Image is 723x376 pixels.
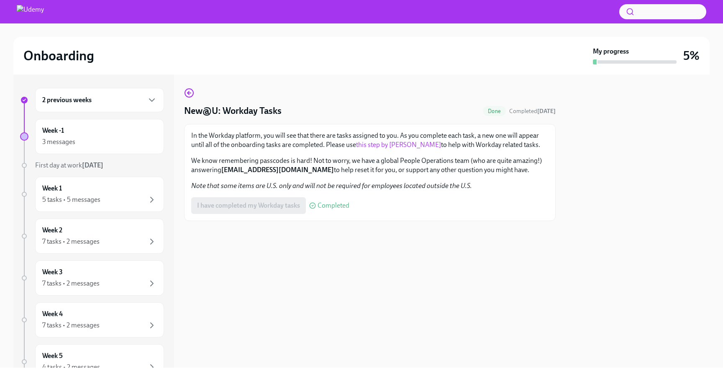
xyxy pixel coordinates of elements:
a: First day at work[DATE] [20,161,164,170]
strong: [EMAIL_ADDRESS][DOMAIN_NAME] [221,166,334,174]
p: In the Workday platform, you will see that there are tasks assigned to you. As you complete each ... [191,131,549,149]
a: this step by [PERSON_NAME] [356,141,441,149]
div: 7 tasks • 2 messages [42,321,100,330]
span: Done [483,108,506,114]
h6: Week 1 [42,184,62,193]
h6: Week 3 [42,268,63,277]
span: Completed [318,202,349,209]
h6: Week 5 [42,351,63,361]
a: Week 47 tasks • 2 messages [20,302,164,337]
img: Udemy [17,5,44,18]
em: Note that some items are U.S. only and will not be required for employees located outside the U.S. [191,182,472,190]
div: 5 tasks • 5 messages [42,195,100,204]
span: First day at work [35,161,103,169]
div: 7 tasks • 2 messages [42,237,100,246]
h3: 5% [683,48,700,63]
div: 4 tasks • 2 messages [42,363,100,372]
h2: Onboarding [23,47,94,64]
strong: [DATE] [537,108,556,115]
a: Week 37 tasks • 2 messages [20,260,164,296]
strong: [DATE] [82,161,103,169]
span: Completed [509,108,556,115]
div: 3 messages [42,137,75,147]
strong: My progress [593,47,629,56]
div: 2 previous weeks [35,88,164,112]
div: 7 tasks • 2 messages [42,279,100,288]
a: Week 27 tasks • 2 messages [20,219,164,254]
h6: Week -1 [42,126,64,135]
h6: 2 previous weeks [42,95,92,105]
p: We know remembering passcodes is hard! Not to worry, we have a global People Operations team (who... [191,156,549,175]
h6: Week 2 [42,226,62,235]
h4: New@U: Workday Tasks [184,105,282,117]
h6: Week 4 [42,309,63,319]
span: October 15th, 2025 09:13 [509,107,556,115]
a: Week -13 messages [20,119,164,154]
a: Week 15 tasks • 5 messages [20,177,164,212]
